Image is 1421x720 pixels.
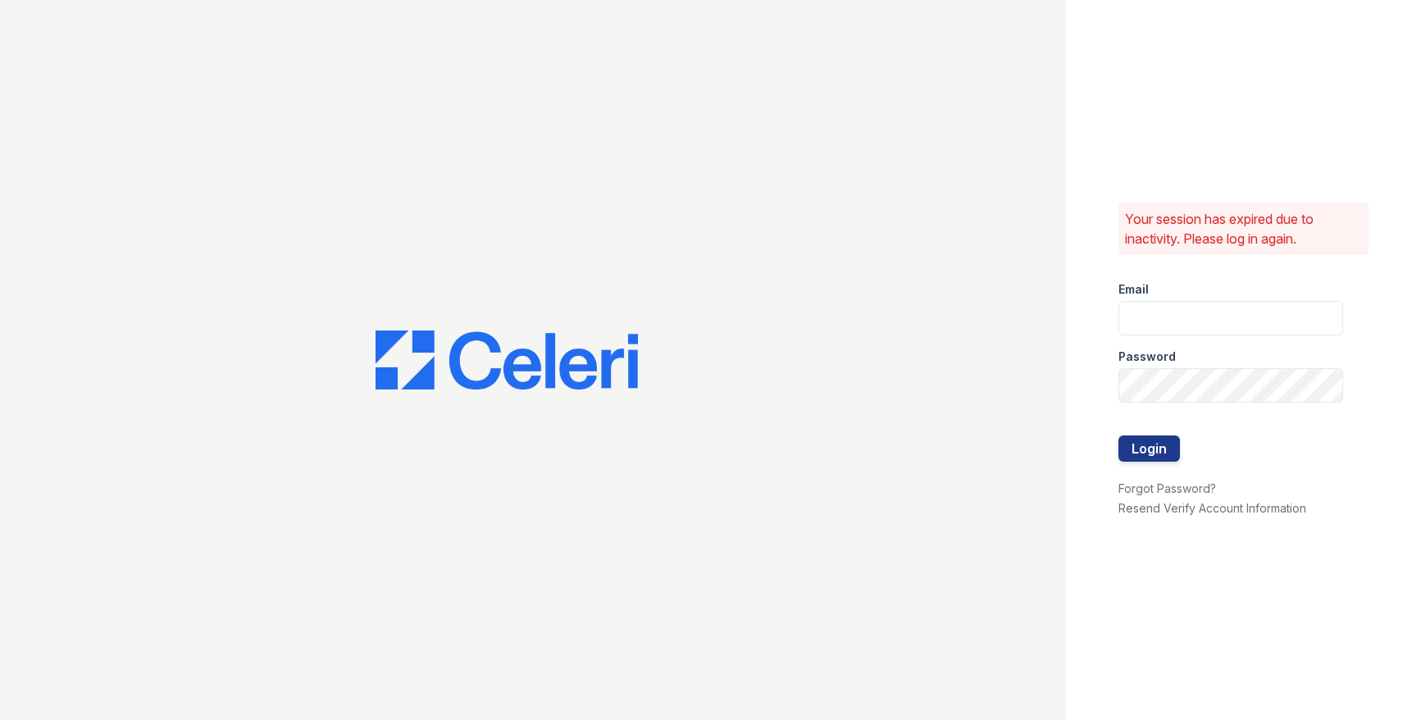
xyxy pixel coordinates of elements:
label: Email [1118,281,1149,298]
label: Password [1118,349,1176,365]
img: CE_Logo_Blue-a8612792a0a2168367f1c8372b55b34899dd931a85d93a1a3d3e32e68fde9ad4.png [376,330,638,390]
a: Forgot Password? [1118,481,1216,495]
p: Your session has expired due to inactivity. Please log in again. [1125,209,1362,248]
a: Resend Verify Account Information [1118,501,1306,515]
button: Login [1118,435,1180,462]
